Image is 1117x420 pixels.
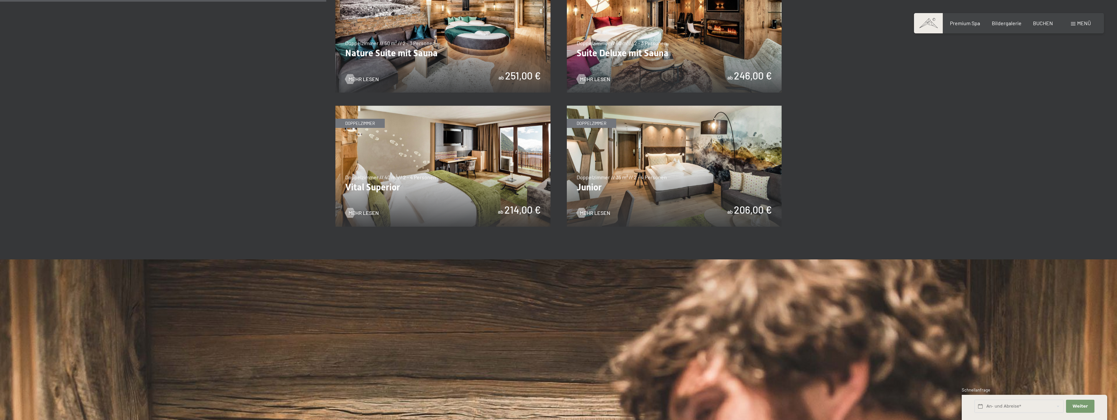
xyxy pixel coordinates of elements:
a: Bildergalerie [992,20,1022,26]
a: Junior [567,106,782,110]
span: Menü [1077,20,1091,26]
a: Mehr Lesen [577,209,610,217]
span: Schnellanfrage [962,387,990,393]
a: Vital Superior [335,106,550,110]
button: Weiter [1066,400,1094,413]
span: Mehr Lesen [580,209,610,217]
a: Premium Spa [950,20,980,26]
span: Mehr Lesen [348,76,379,83]
span: Mehr Lesen [580,76,610,83]
img: Vital Superior [335,106,550,227]
span: Weiter [1073,403,1088,409]
a: Mehr Lesen [345,76,379,83]
a: BUCHEN [1033,20,1053,26]
img: Junior [567,106,782,227]
a: Mehr Lesen [345,209,379,217]
a: Mehr Lesen [577,76,610,83]
span: Mehr Lesen [348,209,379,217]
